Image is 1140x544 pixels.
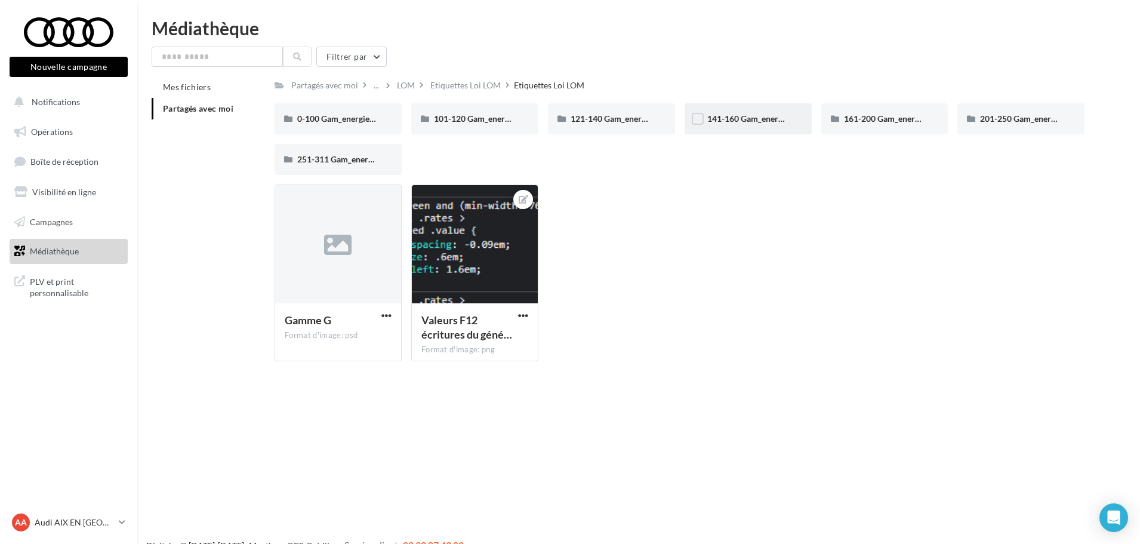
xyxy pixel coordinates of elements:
span: Campagnes [30,216,73,226]
button: Nouvelle campagne [10,57,128,77]
div: Open Intercom Messenger [1099,503,1128,532]
div: Partagés avec moi [291,79,358,91]
a: Boîte de réception [7,149,130,174]
span: 121-140 Gam_energie_C-WHT_RVB_PNG_1080PX [571,113,760,124]
div: LOM [397,79,415,91]
span: PLV et print personnalisable [30,273,123,299]
span: Gamme G [285,314,331,327]
span: 141-160 Gam_energie_D-WHT_RVB_PNG_1080PX [707,113,898,124]
span: 0-100 Gam_energie_A-WHT_RVB_PNG_1080PX [297,113,478,124]
p: Audi AIX EN [GEOGRAPHIC_DATA] [35,517,114,528]
span: Notifications [32,97,80,107]
div: ... [371,77,381,94]
div: Etiquettes Loi LOM [430,79,501,91]
span: 251-311 Gam_energie_G-WHT_RVB_PNG_1080PX [297,154,488,164]
span: Médiathèque [30,246,79,256]
a: Campagnes [7,210,130,235]
a: AA Audi AIX EN [GEOGRAPHIC_DATA] [10,511,128,534]
a: PLV et print personnalisable [7,269,130,304]
span: Partagés avec moi [163,103,233,113]
div: Etiquettes Loi LOM [514,79,584,91]
a: Opérations [7,119,130,145]
span: 161-200 Gam_energie_E-WHT_RVB_PNG_1080PX [844,113,1033,124]
div: Format d'image: png [421,345,528,355]
span: Boîte de réception [30,156,98,167]
span: Mes fichiers [163,82,211,92]
div: Médiathèque [152,19,1126,37]
span: Valeurs F12 écritures du générateur étiquettes CO2 [421,314,512,341]
a: Visibilité en ligne [7,180,130,205]
span: AA [15,517,27,528]
span: 101-120 Gam_energie_B-WHT_RVB_PNG_1080PX [434,113,624,124]
button: Notifications [7,90,125,115]
div: Format d'image: psd [285,330,392,341]
a: Médiathèque [7,239,130,264]
span: Opérations [31,127,73,137]
span: Visibilité en ligne [32,187,96,197]
button: Filtrer par [316,47,387,67]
